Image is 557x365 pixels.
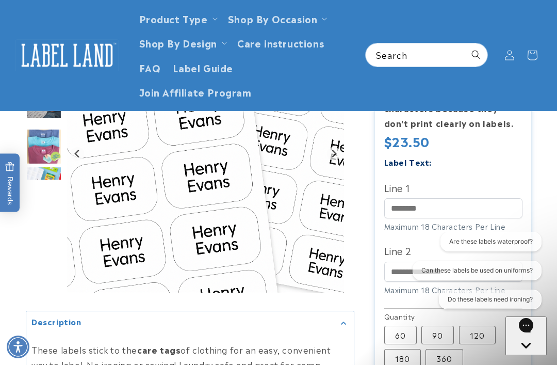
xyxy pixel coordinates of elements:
[327,147,341,161] button: Next slide
[384,132,430,150] span: $23.50
[26,129,62,165] div: Go to slide 4
[465,43,487,66] button: Search
[167,55,239,80] a: Label Guide
[505,316,547,355] iframe: Gorgias live chat messenger
[26,166,62,202] img: Stick N' Wear® Labels - Label Land
[71,147,85,161] button: Go to last slide
[459,326,496,344] label: 120
[384,156,432,168] label: Label Text:
[5,162,15,204] span: Rewards
[15,39,119,71] img: Label Land
[384,179,522,196] label: Line 1
[384,284,522,295] div: Maximum 18 Characters Per Line
[7,336,29,358] div: Accessibility Menu
[139,11,208,25] a: Product Type
[384,242,522,259] label: Line 2
[384,311,416,322] legend: Quantity
[67,15,344,293] img: null
[137,344,181,356] strong: care tags
[384,326,417,344] label: 60
[133,55,167,80] a: FAQ
[12,35,123,75] a: Label Land
[26,166,62,202] div: Go to slide 5
[139,36,217,50] a: Shop By Design
[398,232,547,319] iframe: Gorgias live chat conversation starters
[133,6,222,30] summary: Product Type
[139,61,161,73] span: FAQ
[384,221,522,232] div: Maximum 18 Characters Per Line
[133,30,231,55] summary: Shop By Design
[237,37,324,49] span: Care instructions
[133,80,258,104] a: Join Affiliate Program
[139,86,252,98] span: Join Affiliate Program
[26,311,354,335] summary: Description
[26,129,62,165] img: Stick N' Wear® Labels - Label Land
[231,30,330,55] a: Care instructions
[421,326,454,344] label: 90
[222,6,332,30] summary: Shop By Occasion
[228,12,318,24] span: Shop By Occasion
[173,61,233,73] span: Label Guide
